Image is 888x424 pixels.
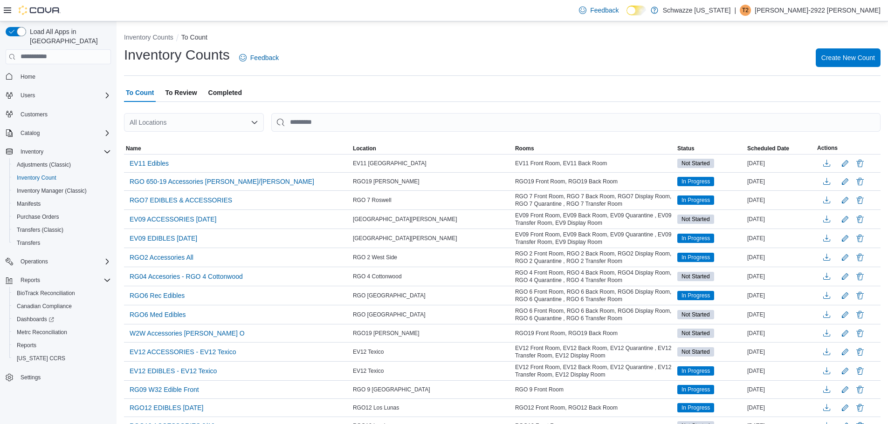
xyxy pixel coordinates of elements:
span: In Progress [681,367,710,375]
button: Reports [2,274,115,287]
div: [DATE] [745,365,815,377]
div: RGO 7 Front Room, RGO 7 Back Room, RGO7 Display Room, RGO 7 Quarantine , RGO 7 Transfer Room [513,191,675,209]
a: Reports [13,340,40,351]
span: In Progress [677,234,714,243]
span: To Count [126,83,154,102]
button: RGO7 EDIBLES & ACCESSORIES [126,193,236,207]
span: Completed [208,83,242,102]
span: BioTrack Reconciliation [17,289,75,297]
a: Adjustments (Classic) [13,159,75,170]
span: Not Started [681,272,710,281]
button: Inventory [2,145,115,158]
span: Actions [817,144,838,152]
span: Transfers (Classic) [17,226,63,234]
button: Inventory Count [9,171,115,184]
span: Inventory Manager (Classic) [17,187,87,195]
button: EV12 ACCESSORIES - EV12 Texico [126,345,240,359]
span: Manifests [17,200,41,208]
a: Transfers [13,237,44,249]
span: RGO7 EDIBLES & ACCESSORIES [130,195,232,205]
div: [DATE] [745,176,815,187]
div: Turner-2922 Ashby [740,5,751,16]
span: [GEOGRAPHIC_DATA][PERSON_NAME] [353,215,457,223]
span: Inventory Count [13,172,111,183]
span: Not Started [677,310,714,319]
a: Purchase Orders [13,211,63,222]
button: Manifests [9,197,115,210]
button: Home [2,70,115,83]
button: Edit count details [840,193,851,207]
span: RGO 4 Cottonwood [353,273,402,280]
button: Delete [854,214,866,225]
button: RG09 W32 Edible Front [126,383,203,397]
span: Create New Count [821,53,875,62]
button: Purchase Orders [9,210,115,223]
span: RGO 650-19 Accessories [PERSON_NAME]/[PERSON_NAME] [130,177,314,186]
span: Metrc Reconciliation [13,327,111,338]
button: [US_STATE] CCRS [9,352,115,365]
button: EV09 ACCESSORIES [DATE] [126,212,220,226]
button: Delete [854,365,866,377]
span: RGO 7 Roswell [353,196,392,204]
a: [US_STATE] CCRS [13,353,69,364]
span: RGO 9 [GEOGRAPHIC_DATA] [353,386,430,393]
div: RGO19 Front Room, RGO19 Back Room [513,328,675,339]
button: Edit count details [840,250,851,264]
span: Not Started [681,215,710,223]
button: Delete [854,233,866,244]
nav: An example of EuiBreadcrumbs [124,33,881,44]
div: [DATE] [745,271,815,282]
button: Canadian Compliance [9,300,115,313]
span: In Progress [677,366,714,376]
button: Users [17,90,39,101]
button: Inventory [17,146,47,157]
span: In Progress [677,177,714,186]
button: Users [2,89,115,102]
span: Purchase Orders [13,211,111,222]
span: Not Started [677,159,714,168]
button: Edit count details [840,212,851,226]
span: RGO19 [PERSON_NAME] [353,330,420,337]
button: Delete [854,346,866,357]
span: EV12 EDIBLES - EV12 Texico [130,366,217,376]
span: [GEOGRAPHIC_DATA][PERSON_NAME] [353,235,457,242]
a: Customers [17,109,51,120]
button: Operations [2,255,115,268]
div: RGO 6 Front Room, RGO 6 Back Room, RGO6 Display Room, RGO 6 Quarantine , RGO 6 Transfer Room [513,286,675,305]
nav: Complex example [6,66,111,409]
span: Not Started [681,348,710,356]
p: [PERSON_NAME]-2922 [PERSON_NAME] [755,5,881,16]
span: RGO [GEOGRAPHIC_DATA] [353,311,426,318]
a: Metrc Reconciliation [13,327,71,338]
button: Delete [854,158,866,169]
button: Edit count details [840,289,851,303]
div: [DATE] [745,214,815,225]
button: Edit count details [840,401,851,415]
div: [DATE] [745,158,815,169]
span: Operations [17,256,111,267]
a: Inventory Count [13,172,60,183]
span: To Review [165,83,197,102]
button: Delete [854,271,866,282]
button: Edit count details [840,383,851,397]
a: Home [17,71,39,82]
div: [DATE] [745,290,815,301]
span: Reports [13,340,111,351]
span: Inventory Count [17,174,56,182]
span: RG09 W32 Edible Front [130,385,199,394]
span: Reports [17,275,111,286]
a: Feedback [235,48,282,67]
span: In Progress [677,291,714,300]
button: Name [124,143,351,154]
span: In Progress [681,385,710,394]
span: Adjustments (Classic) [13,159,111,170]
span: Not Started [677,329,714,338]
span: RGO6 Med Edibles [130,310,186,319]
span: In Progress [677,253,714,262]
button: Edit count details [840,269,851,283]
div: RGO 6 Front Room, RGO 6 Back Room, RGO6 Display Room, RGO 6 Quarantine , RGO 6 Transfer Room [513,305,675,324]
span: Customers [17,108,111,120]
button: Delete [854,309,866,320]
button: RGO6 Med Edibles [126,308,190,322]
span: EV11 [GEOGRAPHIC_DATA] [353,160,427,167]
